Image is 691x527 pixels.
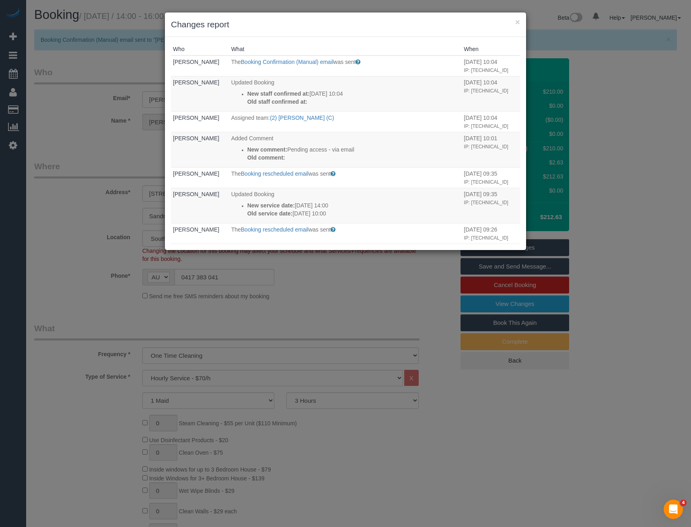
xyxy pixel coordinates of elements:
[247,210,293,217] strong: Old service date:
[680,500,687,506] span: 4
[173,191,219,197] a: [PERSON_NAME]
[462,43,520,55] th: When
[247,146,460,154] p: Pending access - via email
[229,76,462,111] td: What
[231,170,241,177] span: The
[247,202,295,209] strong: New service date:
[241,170,308,177] a: Booking rescheduled email
[173,135,219,141] a: [PERSON_NAME]
[247,209,460,217] p: [DATE] 10:00
[229,223,462,244] td: What
[308,170,331,177] span: was sent
[171,111,229,132] td: Who
[462,188,520,223] td: When
[171,167,229,188] td: Who
[247,154,285,161] strong: Old comment:
[171,43,229,55] th: Who
[231,79,274,86] span: Updated Booking
[229,132,462,167] td: What
[229,244,462,311] td: What
[231,191,274,197] span: Updated Booking
[333,59,356,65] span: was sent
[229,111,462,132] td: What
[173,170,219,177] a: [PERSON_NAME]
[231,115,270,121] span: Assigned team:
[464,144,508,150] small: IP: [TECHNICAL_ID]
[173,79,219,86] a: [PERSON_NAME]
[165,12,526,250] sui-modal: Changes report
[464,88,508,94] small: IP: [TECHNICAL_ID]
[247,201,460,209] p: [DATE] 14:00
[247,146,288,153] strong: New comment:
[171,223,229,244] td: Who
[308,226,331,233] span: was sent
[462,132,520,167] td: When
[462,223,520,244] td: When
[247,98,307,105] strong: Old staff confirmed at:
[229,43,462,55] th: What
[171,55,229,76] td: Who
[241,226,308,233] a: Booking rescheduled email
[173,226,219,233] a: [PERSON_NAME]
[171,132,229,167] td: Who
[462,244,520,311] td: When
[464,200,508,205] small: IP: [TECHNICAL_ID]
[247,90,310,97] strong: New staff confirmed at:
[231,135,274,141] span: Added Comment
[173,115,219,121] a: [PERSON_NAME]
[462,76,520,111] td: When
[229,188,462,223] td: What
[171,18,520,31] h3: Changes report
[515,18,520,26] button: ×
[664,500,683,519] iframe: Intercom live chat
[231,59,241,65] span: The
[462,55,520,76] td: When
[247,90,460,98] p: [DATE] 10:04
[464,179,508,185] small: IP: [TECHNICAL_ID]
[171,76,229,111] td: Who
[171,244,229,311] td: Who
[229,55,462,76] td: What
[241,59,333,65] a: Booking Confirmation (Manual) email
[173,59,219,65] a: [PERSON_NAME]
[171,188,229,223] td: Who
[462,111,520,132] td: When
[464,235,508,241] small: IP: [TECHNICAL_ID]
[462,167,520,188] td: When
[464,123,508,129] small: IP: [TECHNICAL_ID]
[464,68,508,73] small: IP: [TECHNICAL_ID]
[231,226,241,233] span: The
[229,167,462,188] td: What
[270,115,334,121] a: (2) [PERSON_NAME] (C)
